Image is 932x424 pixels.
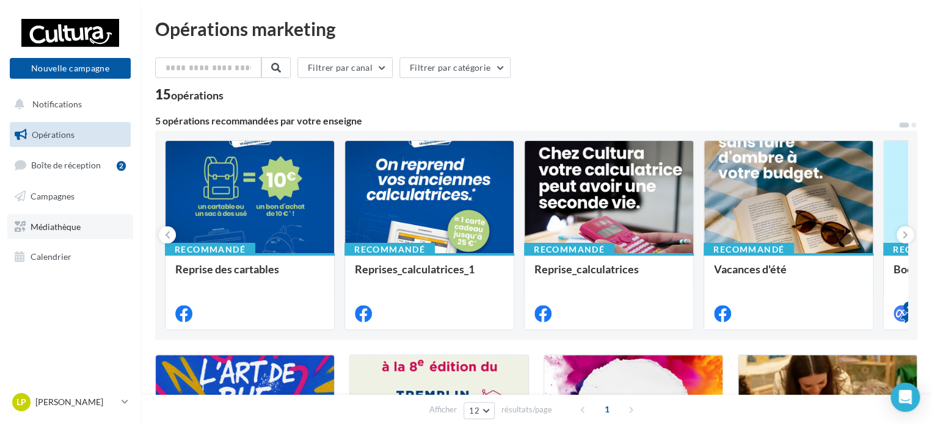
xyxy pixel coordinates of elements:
[524,243,614,256] div: Recommandé
[890,383,920,412] div: Open Intercom Messenger
[31,191,75,201] span: Campagnes
[175,263,324,287] div: Reprise des cartables
[464,402,495,419] button: 12
[7,244,133,270] a: Calendrier
[16,396,26,408] span: LP
[704,243,794,256] div: Recommandé
[714,263,863,287] div: Vacances d'été
[7,214,133,240] a: Médiathèque
[399,57,511,78] button: Filtrer par catégorie
[534,263,683,287] div: Reprise_calculatrices
[7,152,133,178] a: Boîte de réception2
[171,90,224,101] div: opérations
[32,99,82,109] span: Notifications
[155,116,898,126] div: 5 opérations recommandées par votre enseigne
[155,20,917,38] div: Opérations marketing
[469,406,479,415] span: 12
[31,160,101,170] span: Boîte de réception
[597,400,617,419] span: 1
[31,221,81,231] span: Médiathèque
[355,263,504,287] div: Reprises_calculatrices_1
[155,88,224,101] div: 15
[31,251,71,262] span: Calendrier
[429,404,457,415] span: Afficher
[7,184,133,209] a: Campagnes
[7,92,128,117] button: Notifications
[344,243,435,256] div: Recommandé
[32,129,75,140] span: Opérations
[35,396,117,408] p: [PERSON_NAME]
[165,243,255,256] div: Recommandé
[7,122,133,148] a: Opérations
[903,301,914,312] div: 4
[10,58,131,79] button: Nouvelle campagne
[501,404,552,415] span: résultats/page
[10,390,131,414] a: LP [PERSON_NAME]
[117,161,126,171] div: 2
[297,57,393,78] button: Filtrer par canal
